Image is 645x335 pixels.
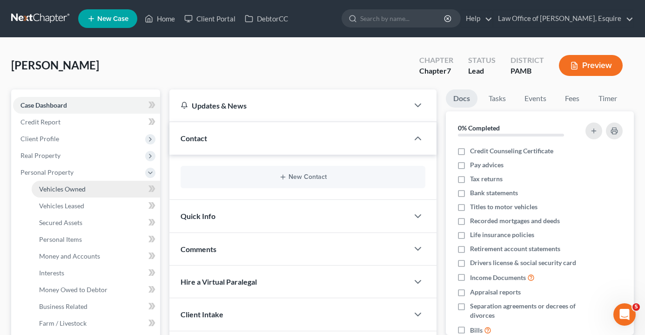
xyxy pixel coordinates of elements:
[20,168,74,176] span: Personal Property
[39,219,82,226] span: Secured Assets
[181,310,223,319] span: Client Intake
[470,146,553,156] span: Credit Counseling Certificate
[470,160,504,170] span: Pay advices
[419,66,453,76] div: Chapter
[511,66,544,76] div: PAMB
[32,181,160,198] a: Vehicles Owned
[39,286,107,294] span: Money Owed to Debtor
[446,89,477,108] a: Docs
[493,10,633,27] a: Law Office of [PERSON_NAME], Esquire
[468,55,496,66] div: Status
[39,252,100,260] span: Money and Accounts
[20,118,60,126] span: Credit Report
[470,244,560,253] span: Retirement account statements
[470,326,483,335] span: Bills
[39,302,87,310] span: Business Related
[39,202,84,210] span: Vehicles Leased
[39,235,82,243] span: Personal Items
[32,214,160,231] a: Secured Assets
[32,198,160,214] a: Vehicles Leased
[181,277,257,286] span: Hire a Virtual Paralegal
[181,134,207,143] span: Contact
[511,55,544,66] div: District
[97,15,128,22] span: New Case
[447,66,451,75] span: 7
[632,303,640,311] span: 5
[558,89,587,108] a: Fees
[470,202,537,212] span: Titles to motor vehicles
[39,319,87,327] span: Farm / Livestock
[591,89,625,108] a: Timer
[13,97,160,114] a: Case Dashboard
[458,124,500,132] strong: 0% Completed
[470,188,518,198] span: Bank statements
[470,301,579,320] span: Separation agreements or decrees of divorces
[468,66,496,76] div: Lead
[39,185,86,193] span: Vehicles Owned
[20,101,67,109] span: Case Dashboard
[13,114,160,130] a: Credit Report
[32,315,160,332] a: Farm / Livestock
[470,216,560,226] span: Recorded mortgages and deeds
[181,101,397,110] div: Updates & News
[559,55,623,76] button: Preview
[181,212,215,220] span: Quick Info
[481,89,513,108] a: Tasks
[461,10,492,27] a: Help
[470,174,503,184] span: Tax returns
[517,89,554,108] a: Events
[180,10,240,27] a: Client Portal
[470,230,534,239] span: Life insurance policies
[20,151,60,159] span: Real Property
[360,10,445,27] input: Search by name...
[470,287,521,297] span: Appraisal reports
[32,281,160,298] a: Money Owed to Debtor
[32,298,160,315] a: Business Related
[419,55,453,66] div: Chapter
[181,245,216,253] span: Comments
[188,173,418,181] button: New Contact
[39,269,64,277] span: Interests
[32,248,160,265] a: Money and Accounts
[32,231,160,248] a: Personal Items
[470,258,576,267] span: Drivers license & social security card
[11,58,99,72] span: [PERSON_NAME]
[20,135,59,143] span: Client Profile
[140,10,180,27] a: Home
[613,303,636,326] iframe: Intercom live chat
[240,10,293,27] a: DebtorCC
[32,265,160,281] a: Interests
[470,273,526,282] span: Income Documents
